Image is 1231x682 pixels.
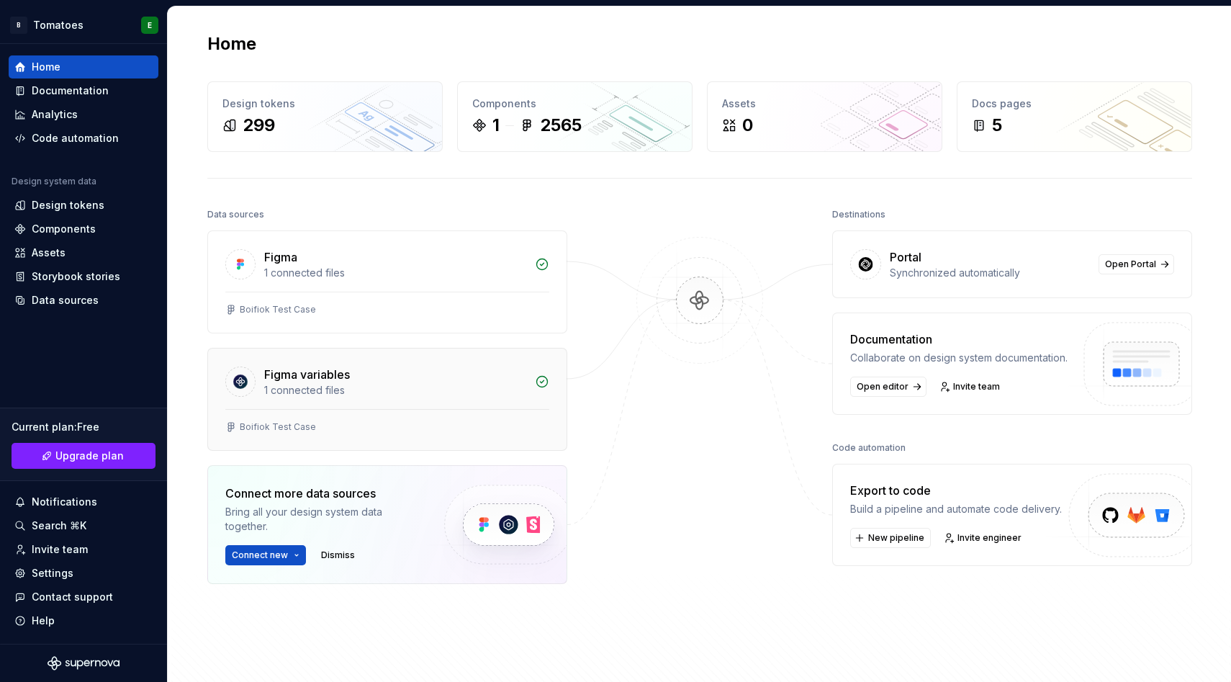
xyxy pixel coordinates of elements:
div: Bring all your design system data together. [225,505,420,534]
span: New pipeline [868,532,924,544]
div: Figma variables [264,366,350,383]
button: Help [9,609,158,632]
a: Code automation [9,127,158,150]
div: Synchronized automatically [890,266,1090,280]
span: Dismiss [321,549,355,561]
div: Components [472,97,677,111]
div: Portal [890,248,921,266]
div: Tomatoes [33,18,84,32]
div: 0 [742,114,753,137]
div: Home [32,60,60,74]
span: Open editor [857,381,908,392]
div: Design system data [12,176,96,187]
div: Boifiok Test Case [240,421,316,433]
div: Current plan : Free [12,420,155,434]
div: Docs pages [972,97,1177,111]
div: Data sources [207,205,264,225]
div: 299 [243,114,275,137]
button: Notifications [9,490,158,513]
div: Collaborate on design system documentation. [850,351,1068,365]
a: Documentation [9,79,158,102]
button: Dismiss [315,545,361,565]
div: Contact support [32,590,113,604]
a: Invite team [9,538,158,561]
a: Assets [9,241,158,264]
div: Figma [264,248,297,266]
span: Invite team [953,381,1000,392]
div: Assets [722,97,927,111]
a: Storybook stories [9,265,158,288]
div: Analytics [32,107,78,122]
a: Analytics [9,103,158,126]
svg: Supernova Logo [48,656,120,670]
div: 1 [492,114,500,137]
div: Documentation [32,84,109,98]
button: Connect new [225,545,306,565]
div: E [148,19,152,31]
div: Notifications [32,495,97,509]
div: B [10,17,27,34]
div: Boifiok Test Case [240,304,316,315]
button: Upgrade plan [12,443,155,469]
div: Destinations [832,205,885,225]
div: 1 connected files [264,383,526,398]
a: Assets0 [707,81,942,152]
div: Invite team [32,542,88,557]
div: Assets [32,246,66,260]
h2: Home [207,32,256,55]
div: Build a pipeline and automate code delivery. [850,502,1062,516]
div: Code automation [32,131,119,145]
div: Code automation [832,438,906,458]
a: Design tokens [9,194,158,217]
div: Search ⌘K [32,519,86,533]
span: Connect new [232,549,288,561]
button: BTomatoesE [3,9,164,40]
a: Components [9,217,158,241]
a: Home [9,55,158,78]
span: Open Portal [1105,259,1156,270]
div: Connect more data sources [225,485,420,502]
span: Invite engineer [957,532,1022,544]
div: 2565 [540,114,582,137]
a: Figma variables1 connected filesBoifiok Test Case [207,348,567,451]
div: Export to code [850,482,1062,499]
div: Design tokens [222,97,428,111]
a: Design tokens299 [207,81,443,152]
a: Invite team [935,377,1006,397]
button: Search ⌘K [9,514,158,537]
div: 5 [992,114,1002,137]
span: Upgrade plan [55,449,124,463]
a: Open Portal [1099,254,1174,274]
div: Documentation [850,331,1068,348]
a: Components12565 [457,81,693,152]
a: Open editor [850,377,926,397]
div: Settings [32,566,73,580]
button: New pipeline [850,528,931,548]
button: Contact support [9,585,158,609]
div: Storybook stories [32,269,120,284]
div: Data sources [32,293,99,308]
a: Settings [9,562,158,585]
a: Docs pages5 [957,81,1192,152]
a: Data sources [9,289,158,312]
div: 1 connected files [264,266,526,280]
a: Invite engineer [939,528,1028,548]
div: Components [32,222,96,236]
a: Figma1 connected filesBoifiok Test Case [207,230,567,333]
div: Design tokens [32,198,104,212]
div: Help [32,614,55,628]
